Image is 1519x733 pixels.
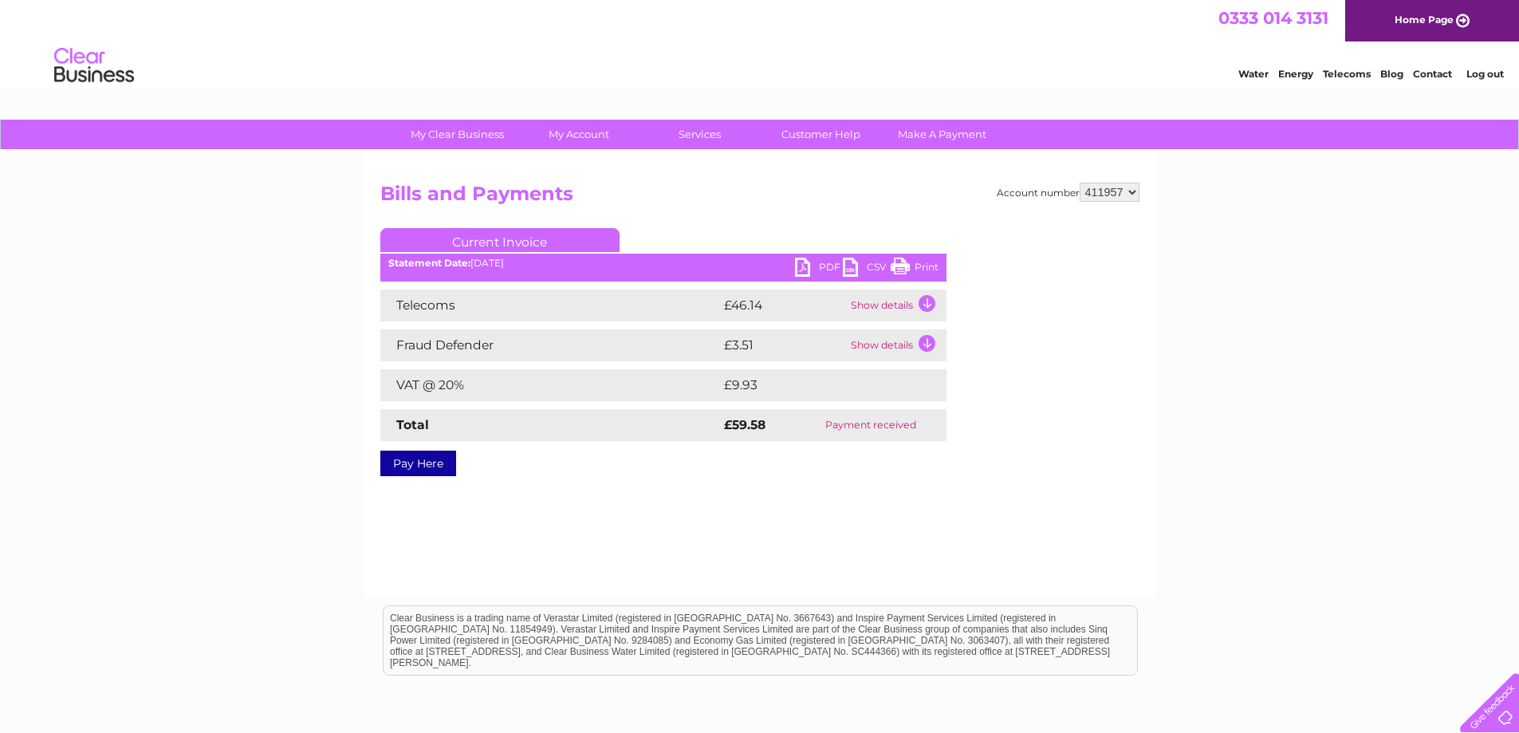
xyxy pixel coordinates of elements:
[388,257,470,269] b: Statement Date:
[891,258,939,281] a: Print
[380,451,456,476] a: Pay Here
[396,417,429,432] strong: Total
[634,120,765,149] a: Services
[1466,68,1504,80] a: Log out
[513,120,644,149] a: My Account
[1323,68,1371,80] a: Telecoms
[847,329,946,361] td: Show details
[392,120,523,149] a: My Clear Business
[380,228,620,252] a: Current Invoice
[755,120,887,149] a: Customer Help
[724,417,765,432] strong: £59.58
[720,369,910,401] td: £9.93
[720,329,847,361] td: £3.51
[843,258,891,281] a: CSV
[380,329,720,361] td: Fraud Defender
[380,183,1139,213] h2: Bills and Payments
[847,290,946,321] td: Show details
[380,258,946,269] div: [DATE]
[876,120,1008,149] a: Make A Payment
[997,183,1139,202] div: Account number
[795,258,843,281] a: PDF
[384,9,1137,77] div: Clear Business is a trading name of Verastar Limited (registered in [GEOGRAPHIC_DATA] No. 3667643...
[1380,68,1403,80] a: Blog
[1413,68,1452,80] a: Contact
[380,369,720,401] td: VAT @ 20%
[53,41,135,90] img: logo.png
[795,409,946,441] td: Payment received
[720,290,847,321] td: £46.14
[1238,68,1269,80] a: Water
[1218,8,1328,28] a: 0333 014 3131
[380,290,720,321] td: Telecoms
[1278,68,1313,80] a: Energy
